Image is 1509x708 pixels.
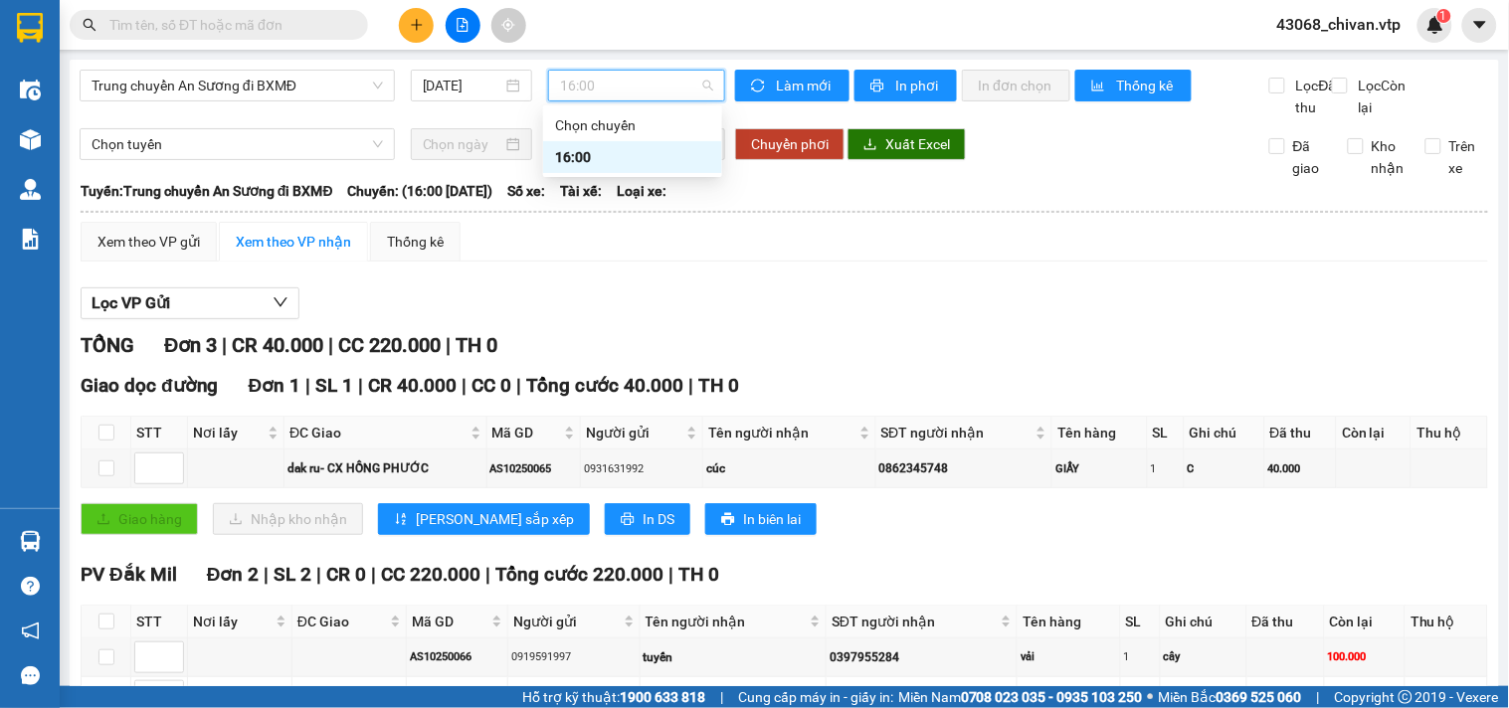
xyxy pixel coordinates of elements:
[776,75,834,96] span: Làm mới
[193,611,272,632] span: Nơi lấy
[410,18,424,32] span: plus
[315,374,353,397] span: SL 1
[1399,690,1413,704] span: copyright
[20,229,41,250] img: solution-icon
[264,563,269,586] span: |
[513,611,620,632] span: Người gửi
[1164,648,1243,665] div: cây
[416,508,574,530] span: [PERSON_NAME] sắp xếp
[297,611,386,632] span: ĐC Giao
[407,638,508,677] td: AS10250066
[1328,648,1402,665] div: 100.000
[1021,648,1116,665] div: vải
[1317,686,1320,708] span: |
[305,374,310,397] span: |
[605,503,690,535] button: printerIn DS
[863,137,877,153] span: download
[131,417,188,449] th: STT
[1075,70,1192,101] button: bar-chartThống kê
[423,133,503,155] input: Chọn ngày
[1325,606,1406,638] th: Còn lại
[1364,135,1413,179] span: Kho nhận
[92,129,383,159] span: Chọn tuyến
[69,119,231,134] strong: BIÊN NHẬN GỬI HÀNG HOÁ
[586,422,682,443] span: Người gửi
[1159,686,1302,708] span: Miền Bắc
[17,13,43,43] img: logo-vxr
[20,80,41,100] img: warehouse-icon
[641,638,827,677] td: tuyến
[487,449,581,488] td: AS10250065
[555,114,710,136] div: Chọn chuyến
[81,374,219,397] span: Giao dọc đường
[1471,16,1489,34] span: caret-down
[1265,417,1338,449] th: Đã thu
[898,686,1143,708] span: Miền Nam
[721,512,735,528] span: printer
[387,231,444,253] div: Thống kê
[446,8,480,43] button: file-add
[81,503,198,535] button: uploadGiao hàng
[81,333,134,357] span: TỔNG
[698,374,739,397] span: TH 0
[326,563,366,586] span: CR 0
[232,333,323,357] span: CR 40.000
[249,374,301,397] span: Đơn 1
[1441,135,1489,179] span: Trên xe
[1018,606,1120,638] th: Tên hàng
[706,459,872,478] div: cúc
[1185,417,1265,449] th: Ghi chú
[501,18,515,32] span: aim
[526,374,683,397] span: Tổng cước 40.000
[870,79,887,94] span: printer
[644,648,823,667] div: tuyến
[708,422,855,443] span: Tên người nhận
[200,139,249,150] span: PV Đắk Mil
[1426,16,1444,34] img: icon-new-feature
[21,577,40,596] span: question-circle
[584,460,699,477] div: 0931631992
[516,374,521,397] span: |
[213,503,363,535] button: downloadNhập kho nhận
[20,138,41,167] span: Nơi gửi:
[472,374,511,397] span: CC 0
[735,70,849,101] button: syncLàm mới
[881,422,1033,443] span: SĐT người nhận
[962,70,1070,101] button: In đơn chọn
[81,563,177,586] span: PV Đắk Mil
[200,75,281,89] span: AS10250067
[164,333,217,357] span: Đơn 3
[83,18,96,32] span: search
[446,333,451,357] span: |
[490,460,577,477] div: AS10250065
[848,128,966,160] button: downloadXuất Excel
[738,686,893,708] span: Cung cấp máy in - giấy in:
[236,231,351,253] div: Xem theo VP nhận
[81,287,299,319] button: Lọc VP Gửi
[854,70,957,101] button: printerIn phơi
[412,611,487,632] span: Mã GD
[1268,460,1334,477] div: 40.000
[1161,606,1247,638] th: Ghi chú
[643,508,674,530] span: In DS
[378,503,590,535] button: sort-ascending[PERSON_NAME] sắp xếp
[543,109,722,141] div: Chọn chuyến
[20,45,46,94] img: logo
[207,563,260,586] span: Đơn 2
[1148,417,1185,449] th: SL
[678,563,719,586] span: TH 0
[423,75,503,96] input: 12/10/2025
[456,333,497,357] span: TH 0
[456,18,470,32] span: file-add
[273,294,288,310] span: down
[1217,689,1302,705] strong: 0369 525 060
[1151,460,1181,477] div: 1
[827,638,1018,677] td: 0397955284
[1261,12,1417,37] span: 43068_chivan.vtp
[81,183,333,199] b: Tuyến: Trung chuyển An Sương đi BXMĐ
[668,563,673,586] span: |
[1285,135,1333,179] span: Đã giao
[381,563,480,586] span: CC 220.000
[92,71,383,100] span: Trung chuyển An Sương đi BXMĐ
[348,180,493,202] span: Chuyến: (16:00 [DATE])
